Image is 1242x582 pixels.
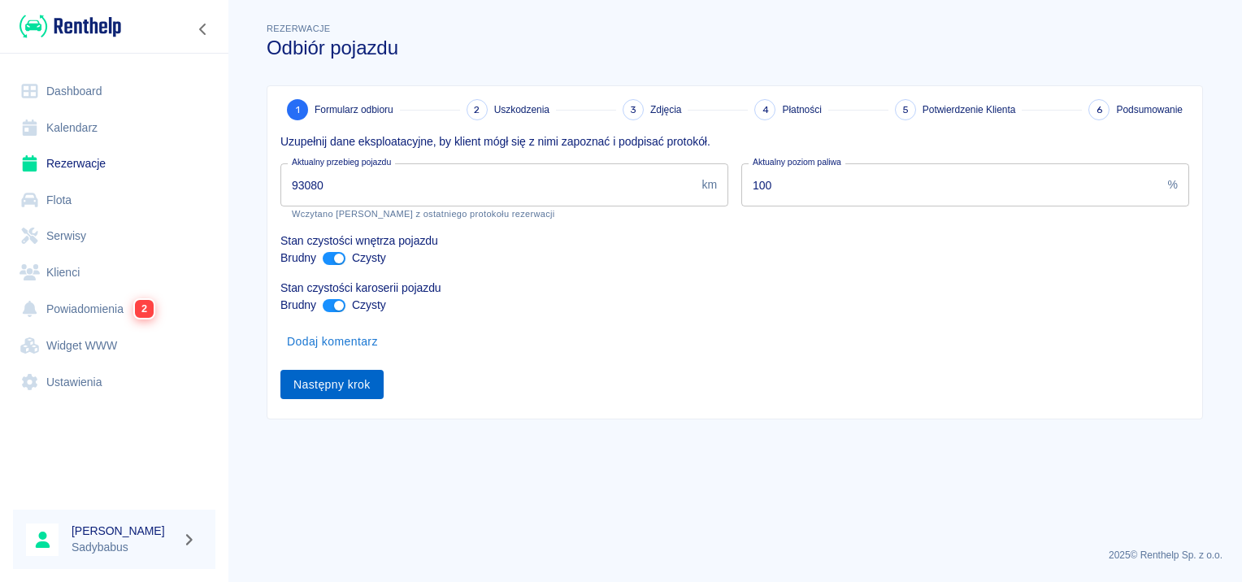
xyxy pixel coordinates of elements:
span: 4 [762,102,769,119]
a: Rezerwacje [13,145,215,182]
p: Brudny [280,250,316,267]
span: Rezerwacje [267,24,330,33]
button: Zwiń nawigację [191,19,215,40]
span: 3 [630,102,636,119]
span: 1 [296,102,300,119]
h6: [PERSON_NAME] [72,523,176,539]
span: Potwierdzenie Klienta [923,102,1016,117]
a: Renthelp logo [13,13,121,40]
label: Aktualny poziom paliwa [753,156,841,168]
a: Widget WWW [13,328,215,364]
span: Uszkodzenia [494,102,549,117]
span: 6 [1097,102,1102,119]
a: Klienci [13,254,215,291]
p: Stan czystości karoserii pojazdu [280,280,1189,297]
p: Wczytano [PERSON_NAME] z ostatniego protokołu rezerwacji [292,209,717,219]
a: Flota [13,182,215,219]
p: 2025 © Renthelp Sp. z o.o. [247,548,1222,562]
span: Formularz odbioru [315,102,393,117]
a: Dashboard [13,73,215,110]
a: Kalendarz [13,110,215,146]
p: km [701,176,717,193]
button: Następny krok [280,370,384,400]
p: Sadybabus [72,539,176,556]
span: 2 [135,300,154,318]
h3: Odbiór pojazdu [267,37,1203,59]
img: Renthelp logo [20,13,121,40]
p: Brudny [280,297,316,314]
span: Płatności [782,102,821,117]
p: Czysty [352,297,386,314]
a: Ustawienia [13,364,215,401]
label: Aktualny przebieg pojazdu [292,156,391,168]
button: Dodaj komentarz [280,327,384,357]
span: Zdjęcia [650,102,681,117]
span: 2 [474,102,480,119]
p: Stan czystości wnętrza pojazdu [280,232,1189,250]
a: Serwisy [13,218,215,254]
p: % [1168,176,1178,193]
a: Powiadomienia2 [13,290,215,328]
span: Podsumowanie [1116,102,1183,117]
p: Czysty [352,250,386,267]
p: Uzupełnij dane eksploatacyjne, by klient mógł się z nimi zapoznać i podpisać protokół. [280,133,1189,150]
span: 5 [902,102,909,119]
